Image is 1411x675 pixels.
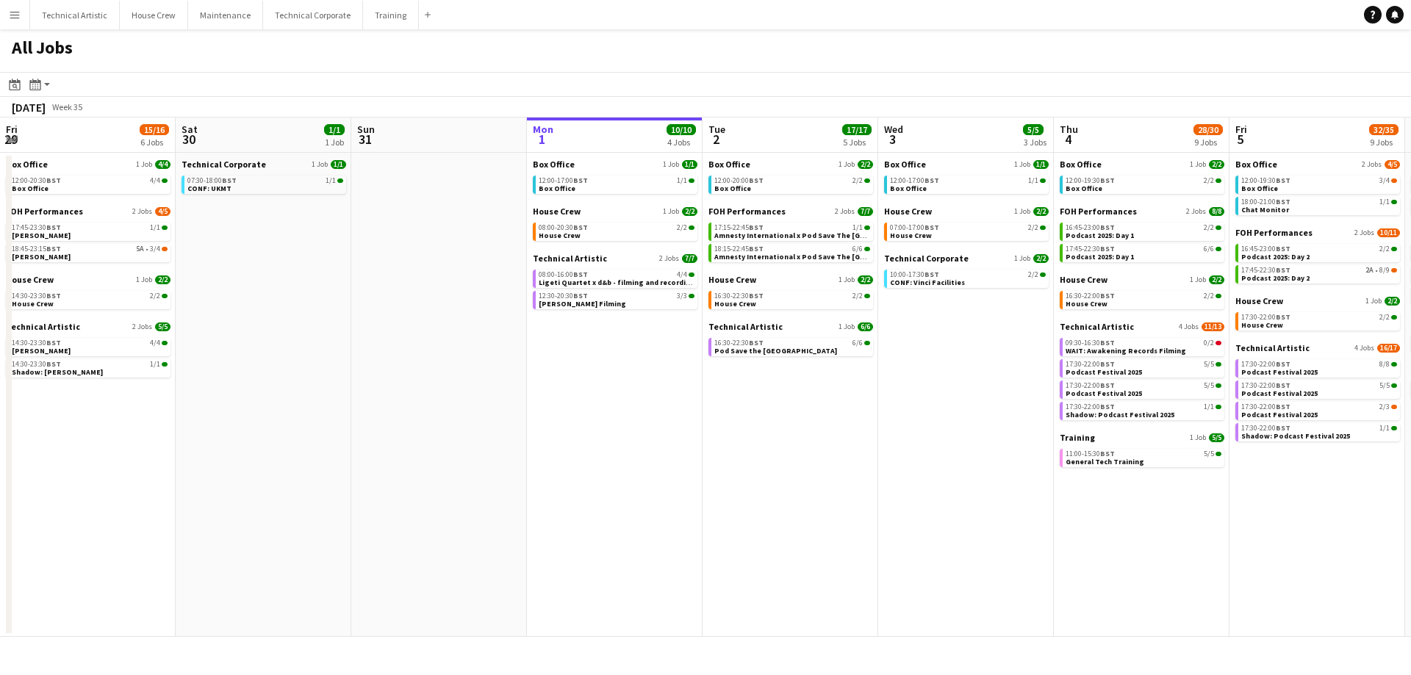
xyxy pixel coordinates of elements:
[839,275,855,284] span: 1 Job
[187,184,231,193] span: CONF: UKMT
[12,367,103,377] span: Shadow: S. Carey
[6,206,170,274] div: FOH Performances2 Jobs4/517:45-23:30BST1/1[PERSON_NAME]18:45-23:15BST5A•3/4[PERSON_NAME]
[1241,267,1290,274] span: 17:45-22:30
[1066,389,1142,398] span: Podcast Festival 2025
[1060,206,1137,217] span: FOH Performances
[852,292,863,300] span: 2/2
[12,176,168,192] a: 12:00-20:30BST4/4Box Office
[1060,274,1224,285] a: House Crew1 Job2/2
[714,292,764,300] span: 16:30-22:30
[1379,267,1390,274] span: 8/9
[1241,176,1397,192] a: 12:00-19:30BST3/4Box Office
[663,207,679,216] span: 1 Job
[924,176,939,185] span: BST
[1235,227,1400,238] a: FOH Performances2 Jobs10/11
[1100,244,1115,253] span: BST
[714,231,926,240] span: Amnesty International x Pod Save The UK
[6,274,54,285] span: House Crew
[1066,224,1115,231] span: 16:45-23:00
[1066,402,1221,419] a: 17:30-22:00BST1/1Shadow: Podcast Festival 2025
[136,275,152,284] span: 1 Job
[533,159,697,170] a: Box Office1 Job1/1
[1235,342,1400,444] div: Technical Artistic4 Jobs16/1717:30-22:00BST8/8Podcast Festival 202517:30-22:00BST5/5Podcast Festi...
[1100,402,1115,411] span: BST
[1066,245,1115,253] span: 17:45-22:30
[1190,275,1206,284] span: 1 Job
[839,160,855,169] span: 1 Job
[1204,382,1214,389] span: 5/5
[1377,344,1400,353] span: 16/17
[749,338,764,347] span: BST
[1100,176,1115,185] span: BST
[1204,361,1214,368] span: 5/5
[1276,197,1290,206] span: BST
[1066,361,1115,368] span: 17:30-22:00
[890,270,1046,286] a: 10:00-17:30BST2/2CONF: Vinci Facilities
[1209,275,1224,284] span: 2/2
[1100,223,1115,232] span: BST
[835,207,855,216] span: 2 Jobs
[1066,380,1221,397] a: 17:30-22:00BST5/5Podcast Festival 2025
[155,322,170,331] span: 5/5
[714,177,764,184] span: 12:00-20:00
[708,206,786,217] span: FOH Performances
[533,159,697,206] div: Box Office1 Job1/112:00-17:00BST1/1Box Office
[1190,160,1206,169] span: 1 Job
[132,322,152,331] span: 2 Jobs
[682,207,697,216] span: 2/2
[708,321,873,359] div: Technical Artistic1 Job6/616:30-22:30BST6/6Pod Save the [GEOGRAPHIC_DATA]
[1066,244,1221,261] a: 17:45-22:30BST6/6Podcast 2025: Day 1
[1385,160,1400,169] span: 4/5
[1379,314,1390,321] span: 2/2
[6,321,170,332] a: Technical Artistic2 Jobs5/5
[1365,267,1374,274] span: 2A
[708,206,873,274] div: FOH Performances2 Jobs7/717:15-22:45BST1/1Amnesty International x Pod Save The [GEOGRAPHIC_DATA]1...
[1241,273,1310,283] span: Podcast 2025: Day 2
[708,206,873,217] a: FOH Performances2 Jobs7/7
[890,184,927,193] span: Box Office
[1014,160,1030,169] span: 1 Job
[188,1,263,29] button: Maintenance
[150,361,160,368] span: 1/1
[573,270,588,279] span: BST
[12,252,71,261] span: S. Carey
[326,177,336,184] span: 1/1
[150,224,160,231] span: 1/1
[749,291,764,300] span: BST
[1241,184,1278,193] span: Box Office
[1276,244,1290,253] span: BST
[1379,177,1390,184] span: 3/4
[6,206,83,217] span: FOH Performances
[714,338,870,355] a: 16:30-22:30BST6/6Pod Save the [GEOGRAPHIC_DATA]
[1209,160,1224,169] span: 2/2
[1241,314,1290,321] span: 17:30-22:00
[1066,292,1115,300] span: 16:30-22:00
[12,184,49,193] span: Box Office
[6,321,170,380] div: Technical Artistic2 Jobs5/514:30-23:30BST4/4[PERSON_NAME]14:30-23:30BST1/1Shadow: [PERSON_NAME]
[708,159,873,206] div: Box Office1 Job2/212:00-20:00BST2/2Box Office
[1066,338,1221,355] a: 09:30-16:30BST0/2WAIT: Awakening Records Filming
[1066,299,1107,308] span: House Crew
[884,159,1049,206] div: Box Office1 Job1/112:00-17:00BST1/1Box Office
[1241,320,1283,330] span: House Crew
[46,223,61,232] span: BST
[1204,403,1214,411] span: 1/1
[1241,403,1290,411] span: 17:30-22:00
[714,346,837,355] span: Pod Save the UK
[858,160,873,169] span: 2/2
[858,207,873,216] span: 7/7
[1179,322,1199,331] span: 4 Jobs
[1100,291,1115,300] span: BST
[659,254,679,263] span: 2 Jobs
[890,278,965,287] span: CONF: Vinci Facilities
[1235,295,1400,342] div: House Crew1 Job2/217:30-22:00BST2/2House Crew
[714,184,751,193] span: Box Office
[12,291,168,308] a: 14:30-23:30BST2/2House Crew
[1241,265,1397,282] a: 17:45-22:30BST2A•8/9Podcast 2025: Day 2
[924,270,939,279] span: BST
[150,245,160,253] span: 3/4
[852,245,863,253] span: 6/6
[890,271,939,278] span: 10:00-17:30
[1066,367,1142,377] span: Podcast Festival 2025
[263,1,363,29] button: Technical Corporate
